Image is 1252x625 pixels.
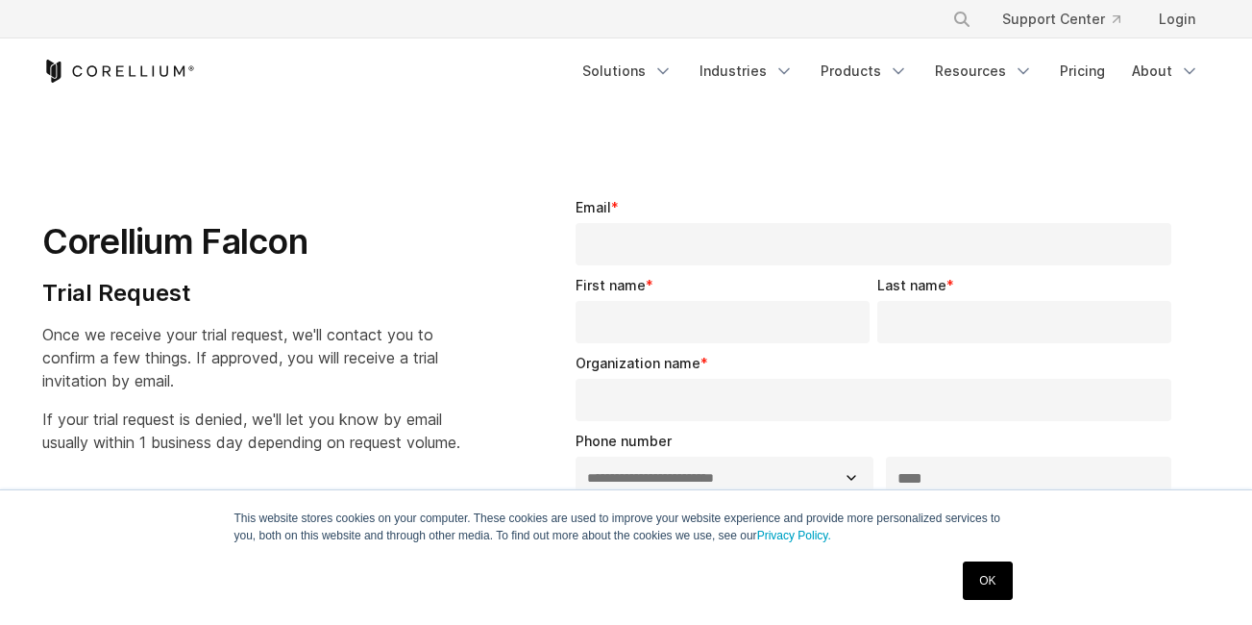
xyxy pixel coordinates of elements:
[688,54,805,88] a: Industries
[42,325,438,390] span: Once we receive your trial request, we'll contact you to confirm a few things. If approved, you w...
[987,2,1136,37] a: Support Center
[576,433,672,449] span: Phone number
[42,220,460,263] h1: Corellium Falcon
[42,410,460,452] span: If your trial request is denied, we'll let you know by email usually within 1 business day depend...
[963,562,1012,600] a: OK
[576,355,700,371] span: Organization name
[945,2,979,37] button: Search
[929,2,1211,37] div: Navigation Menu
[1120,54,1211,88] a: About
[1048,54,1117,88] a: Pricing
[234,510,1019,544] p: This website stores cookies on your computer. These cookies are used to improve your website expe...
[42,60,195,83] a: Corellium Home
[576,277,646,293] span: First name
[576,199,611,215] span: Email
[923,54,1044,88] a: Resources
[757,529,831,542] a: Privacy Policy.
[42,279,460,308] h4: Trial Request
[877,277,946,293] span: Last name
[809,54,920,88] a: Products
[571,54,1211,88] div: Navigation Menu
[1143,2,1211,37] a: Login
[571,54,684,88] a: Solutions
